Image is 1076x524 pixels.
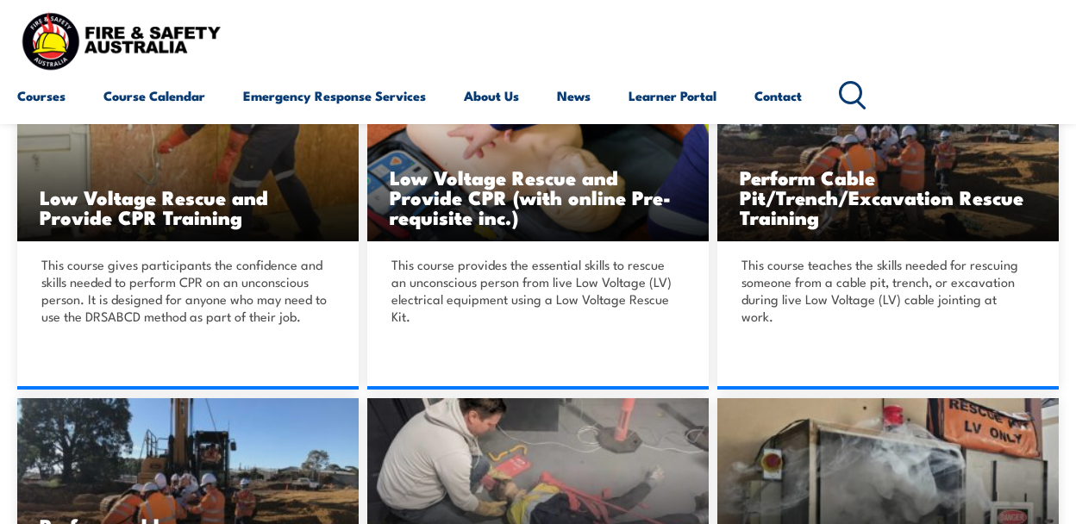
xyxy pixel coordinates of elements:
[367,51,709,241] img: Low Voltage Rescue and Provide CPR (with online Pre-requisite inc.)
[103,75,205,116] a: Course Calendar
[390,167,686,227] h3: Low Voltage Rescue and Provide CPR (with online Pre-requisite inc.)
[17,51,359,241] a: Low Voltage Rescue and Provide CPR Training
[243,75,426,116] a: Emergency Response Services
[741,256,1029,325] p: This course teaches the skills needed for rescuing someone from a cable pit, trench, or excavatio...
[41,256,329,325] p: This course gives participants the confidence and skills needed to perform CPR on an unconscious ...
[464,75,519,116] a: About Us
[740,167,1036,227] h3: Perform Cable Pit/Trench/Excavation Rescue Training
[717,51,1059,241] img: Perform Cable Pit/Trench/Excavation Rescue TRAINING
[557,75,591,116] a: News
[717,51,1059,241] a: Perform Cable Pit/Trench/Excavation Rescue Training
[629,75,716,116] a: Learner Portal
[391,256,679,325] p: This course provides the essential skills to rescue an unconscious person from live Low Voltage (...
[40,187,336,227] h3: Low Voltage Rescue and Provide CPR Training
[754,75,802,116] a: Contact
[17,75,66,116] a: Courses
[17,51,359,241] img: Low Voltage Rescue and Provide CPR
